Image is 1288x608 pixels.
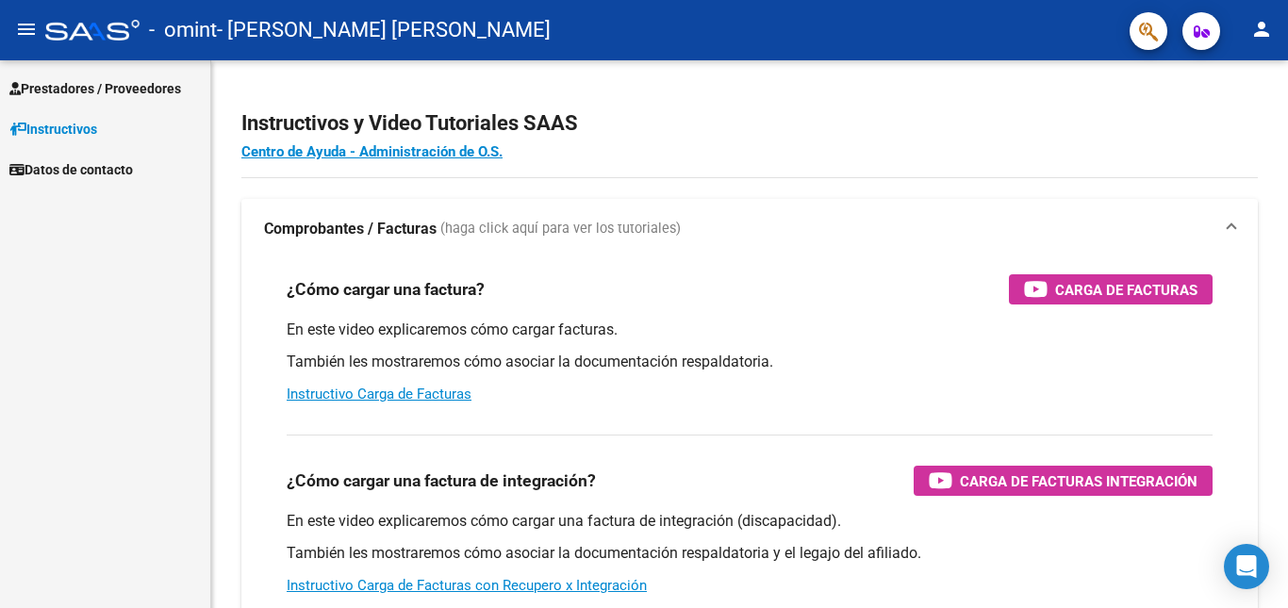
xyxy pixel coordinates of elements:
p: En este video explicaremos cómo cargar una factura de integración (discapacidad). [287,511,1213,532]
span: - omint [149,9,217,51]
p: También les mostraremos cómo asociar la documentación respaldatoria. [287,352,1213,372]
mat-icon: person [1250,18,1273,41]
span: Carga de Facturas Integración [960,469,1197,493]
div: Open Intercom Messenger [1224,544,1269,589]
h3: ¿Cómo cargar una factura de integración? [287,468,596,494]
a: Instructivo Carga de Facturas [287,386,471,403]
p: En este video explicaremos cómo cargar facturas. [287,320,1213,340]
h3: ¿Cómo cargar una factura? [287,276,485,303]
h2: Instructivos y Video Tutoriales SAAS [241,106,1258,141]
span: Datos de contacto [9,159,133,180]
a: Centro de Ayuda - Administración de O.S. [241,143,503,160]
span: Carga de Facturas [1055,278,1197,302]
p: También les mostraremos cómo asociar la documentación respaldatoria y el legajo del afiliado. [287,543,1213,564]
span: (haga click aquí para ver los tutoriales) [440,219,681,239]
mat-expansion-panel-header: Comprobantes / Facturas (haga click aquí para ver los tutoriales) [241,199,1258,259]
span: Instructivos [9,119,97,140]
span: - [PERSON_NAME] [PERSON_NAME] [217,9,551,51]
strong: Comprobantes / Facturas [264,219,437,239]
button: Carga de Facturas Integración [914,466,1213,496]
span: Prestadores / Proveedores [9,78,181,99]
button: Carga de Facturas [1009,274,1213,304]
mat-icon: menu [15,18,38,41]
a: Instructivo Carga de Facturas con Recupero x Integración [287,577,647,594]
